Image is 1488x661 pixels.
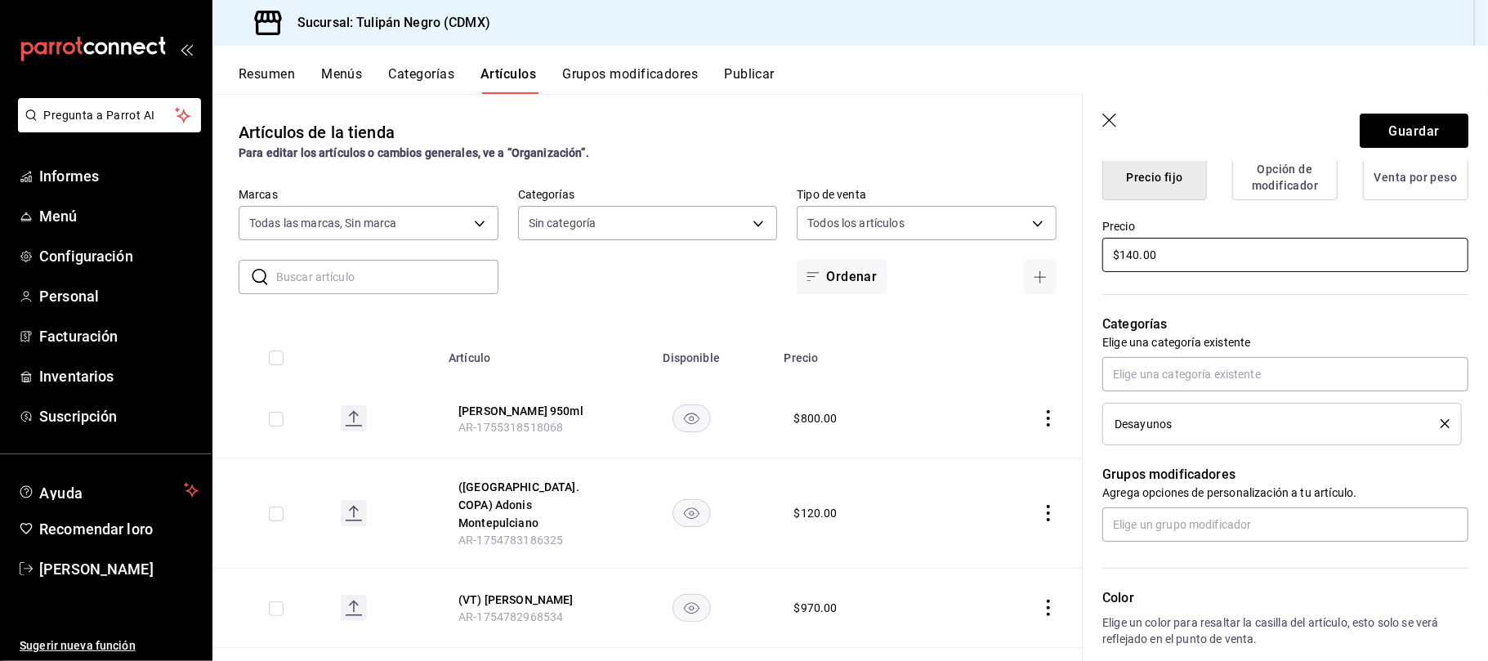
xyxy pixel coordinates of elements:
font: [PERSON_NAME] 950ml [458,404,583,418]
font: Sugerir nueva función [20,639,136,652]
font: $ [794,601,801,614]
font: Elige una categoría existente [1102,336,1250,349]
font: Configuración [39,248,133,265]
font: Categorías [1102,316,1168,332]
font: Guardar [1388,123,1439,138]
font: AR-1754783186325 [458,534,563,547]
font: Ordenar [826,269,877,284]
button: comportamiento [1040,600,1057,616]
font: Personal [39,288,99,305]
a: Pregunta a Parrot AI [11,118,201,136]
font: Disponible [664,352,721,365]
font: Marcas [239,188,278,201]
font: Agrega opciones de personalización a tu artículo. [1102,486,1356,499]
font: 120.00 [801,507,838,520]
font: Menú [39,208,78,225]
button: editar-ubicación-del-producto [458,401,589,419]
button: Ordenar [797,260,887,294]
font: Color [1102,590,1134,605]
font: Informes [39,167,99,185]
font: Todas las marcas, Sin marca [249,217,397,230]
font: $ [794,507,801,520]
button: comportamiento [1040,505,1057,521]
font: Categorías [389,66,455,82]
button: editar-ubicación-del-producto [458,591,589,609]
input: $0.00 [1102,238,1468,272]
font: Categorías [518,188,574,201]
font: Artículos [480,66,536,82]
button: editar-ubicación-del-producto [458,478,589,532]
font: Grupos modificadores [562,66,698,82]
font: Todos los artículos [807,217,905,230]
font: Precio [1102,220,1135,233]
button: comportamiento [1040,410,1057,427]
font: Inventarios [39,368,114,385]
font: Grupos modificadores [1102,467,1236,482]
font: Sucursal: Tulipán Negro (CDMX) [297,15,490,30]
font: Tipo de venta [797,188,866,201]
font: AR-1755318518068 [458,421,563,434]
font: Menús [321,66,362,82]
font: Suscripción [39,408,117,425]
button: disponibilidad-producto [673,404,711,432]
button: abrir_cajón_menú [180,42,193,56]
font: AR-1754782968534 [458,610,563,623]
font: Elige un color para resaltar la casilla del artículo, esto solo se verá reflejado en el punto de ... [1102,616,1439,645]
div: pestañas de navegación [239,65,1488,94]
button: Opción de modificador [1232,154,1338,200]
font: 970.00 [801,601,838,614]
font: Publicar [724,66,775,82]
font: Precio [784,352,819,365]
font: ([GEOGRAPHIC_DATA]. COPA) Adonis Montepulciano [458,481,579,530]
font: (VT) [PERSON_NAME] [458,594,574,607]
font: Facturación [39,328,118,345]
font: Precio fijo [1126,171,1182,184]
font: Para editar los artículos o cambios generales, ve a “Organización”. [239,146,589,159]
button: Venta por peso [1363,154,1468,200]
font: Ayuda [39,485,83,502]
input: Elige un grupo modificador [1102,507,1468,542]
button: Pregunta a Parrot AI [18,98,201,132]
button: disponibilidad-producto [673,499,711,527]
button: Guardar [1360,114,1468,148]
font: 800.00 [801,412,838,425]
input: Elige una categoría existente [1102,357,1468,391]
button: disponibilidad-producto [673,594,711,622]
font: Opción de modificador [1252,163,1318,192]
font: Venta por peso [1374,171,1458,184]
font: Artículos de la tienda [239,123,395,142]
button: Precio fijo [1102,154,1207,200]
button: borrar [1429,419,1450,428]
font: Recomendar loro [39,520,153,538]
font: Sin categoría [529,217,597,230]
font: [PERSON_NAME] [39,561,154,578]
font: Resumen [239,66,295,82]
input: Buscar artículo [276,261,498,293]
font: Desayunos [1115,418,1172,431]
font: $ [794,412,801,425]
font: Pregunta a Parrot AI [44,109,155,122]
font: Artículo [449,352,490,365]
